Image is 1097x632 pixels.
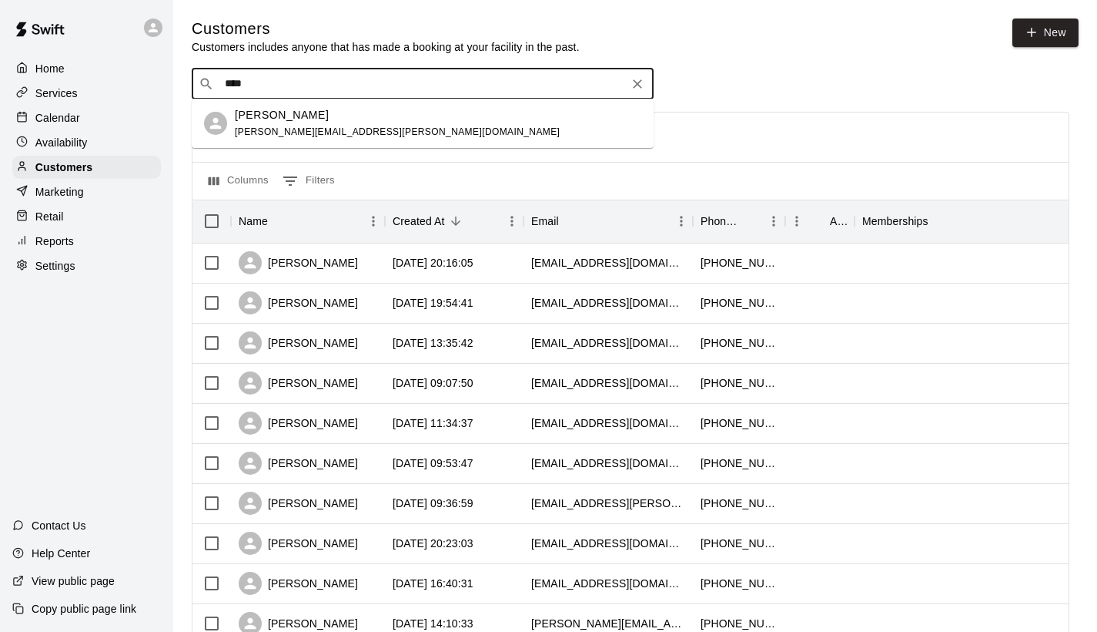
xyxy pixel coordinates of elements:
div: 2025-09-09 16:40:31 [393,576,473,591]
div: [PERSON_NAME] [239,331,358,355]
h5: Customers [192,18,580,39]
div: [PERSON_NAME] [239,251,358,274]
div: [PERSON_NAME] [239,452,358,475]
p: Retail [35,209,64,224]
div: 2025-09-11 19:54:41 [393,295,473,311]
div: +19413456587 [701,295,778,311]
div: Email [523,200,693,243]
a: Retail [12,205,161,228]
p: Services [35,86,78,101]
div: 2025-09-10 09:36:59 [393,496,473,511]
div: stephcwilliams@aol.com [531,335,685,351]
div: Name [231,200,385,243]
div: sayraymiller@gmail.com [531,375,685,391]
div: +12107231552 [701,255,778,271]
p: Home [35,61,65,76]
p: View public page [32,573,115,589]
div: [PERSON_NAME] [239,291,358,314]
div: 2025-09-11 20:16:05 [393,255,473,271]
p: Customers [35,160,92,175]
div: 2025-09-11 09:07:50 [393,375,473,391]
div: +12106215210 [701,576,778,591]
p: Help Center [32,546,90,561]
div: chrismoore81@icloud.com [531,576,685,591]
button: Menu [670,210,693,233]
div: outdoors365@sbcglobal.net [531,255,685,271]
button: Sort [268,210,289,232]
div: Memberships [862,200,928,243]
p: Contact Us [32,518,86,533]
p: Calendar [35,110,80,126]
div: Age [785,200,855,243]
button: Menu [1062,210,1085,233]
a: Customers [12,156,161,179]
div: [PERSON_NAME] [239,532,358,555]
div: 2025-09-09 14:10:33 [393,616,473,631]
button: Select columns [205,169,273,193]
div: +19097306100 [701,335,778,351]
button: Menu [362,210,385,233]
div: lastinger_ashley@yahoo.com [531,536,685,551]
div: Memberships [855,200,1085,243]
div: Maximus McNerney [204,112,227,135]
div: Search customers by name or email [192,69,654,99]
p: Customers includes anyone that has made a booking at your facility in the past. [192,39,580,55]
div: Phone Number [693,200,785,243]
button: Menu [762,210,785,233]
a: New [1012,18,1079,47]
div: [PERSON_NAME] [239,412,358,435]
button: Sort [928,210,950,232]
div: Age [830,200,847,243]
button: Show filters [279,169,339,193]
p: [PERSON_NAME] [235,107,329,123]
a: Home [12,57,161,80]
div: [PERSON_NAME] [239,371,358,395]
div: 2025-09-11 13:35:42 [393,335,473,351]
div: +12103174961 [701,375,778,391]
div: Created At [393,200,445,243]
a: Settings [12,254,161,277]
div: [PERSON_NAME] [239,492,358,515]
div: Name [239,200,268,243]
div: renemartinez7680@gmail.com [531,456,685,471]
div: 2025-09-09 20:23:03 [393,536,473,551]
div: [PERSON_NAME] [239,572,358,595]
div: +12105739130 [701,536,778,551]
a: Services [12,82,161,105]
p: Marketing [35,184,84,200]
button: Sort [741,210,762,232]
span: [PERSON_NAME][EMAIL_ADDRESS][PERSON_NAME][DOMAIN_NAME] [235,126,560,137]
div: brandon@jerdonlp.com [531,616,685,631]
div: +18054280315 [701,496,778,511]
div: 2025-09-10 11:34:37 [393,415,473,431]
a: Reports [12,230,161,253]
div: Created At [385,200,523,243]
p: Reports [35,234,74,249]
div: richter1014@gmail.com [531,415,685,431]
p: Availability [35,135,88,150]
div: 1991schaefer.kevin@gmail.com [531,496,685,511]
div: 2025-09-10 09:53:47 [393,456,473,471]
a: Availability [12,131,161,154]
div: shedaisy237@yahoo.com [531,295,685,311]
div: Email [531,200,559,243]
button: Sort [445,210,467,232]
div: Phone Number [701,200,741,243]
p: Settings [35,258,75,274]
button: Menu [500,210,523,233]
div: +15128394112 [701,456,778,471]
button: Sort [559,210,580,232]
a: Marketing [12,180,161,203]
a: Calendar [12,106,161,129]
button: Clear [627,73,648,95]
div: +12107225591 [701,616,778,631]
div: +13035904999 [701,415,778,431]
